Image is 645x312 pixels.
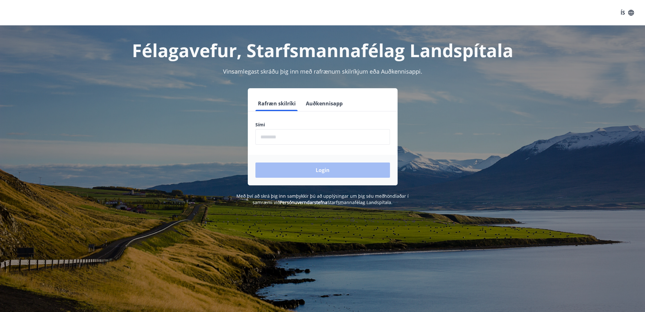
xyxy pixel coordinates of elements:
button: ÍS [617,7,637,18]
button: Rafræn skilríki [255,96,298,111]
a: Persónuverndarstefna [280,199,327,205]
button: Auðkennisapp [303,96,345,111]
span: Vinsamlegast skráðu þig inn með rafrænum skilríkjum eða Auðkennisappi. [223,68,422,75]
h1: Félagavefur, Starfsmannafélag Landspítala [102,38,543,62]
span: Með því að skrá þig inn samþykkir þú að upplýsingar um þig séu meðhöndlaðar í samræmi við Starfsm... [236,193,409,205]
label: Sími [255,122,390,128]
